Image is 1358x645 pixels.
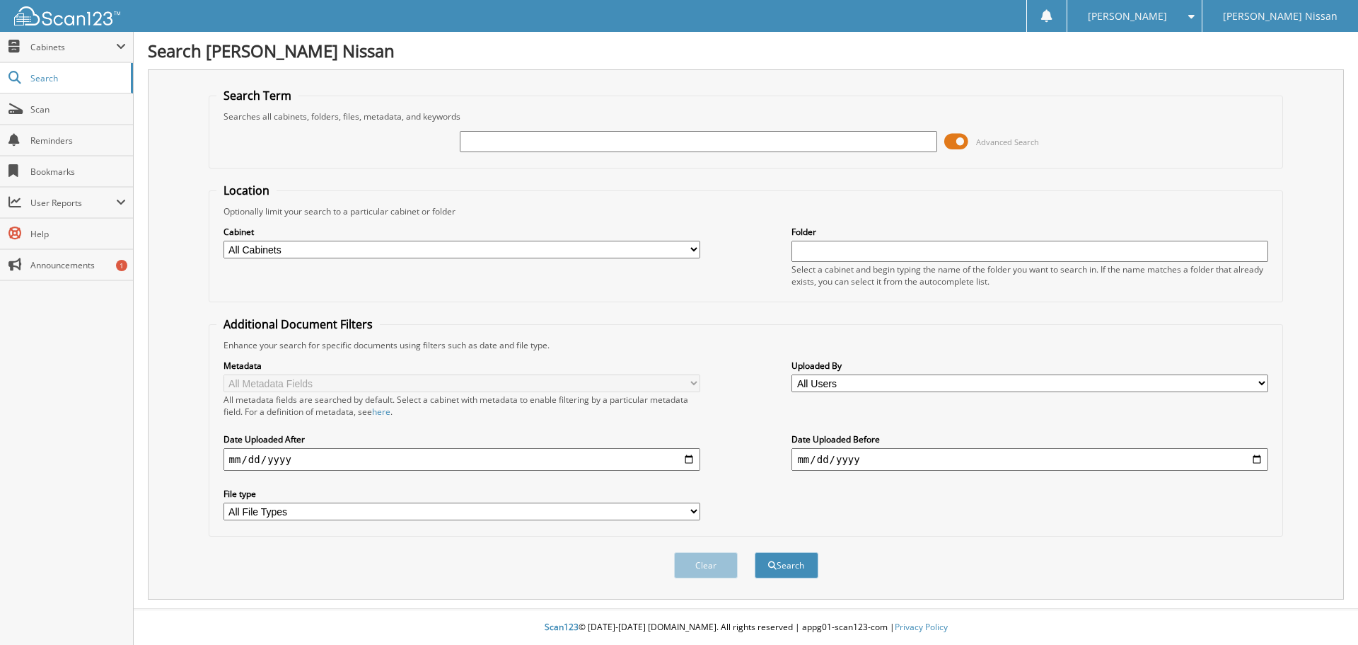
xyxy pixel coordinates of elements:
span: [PERSON_NAME] Nissan [1223,12,1337,21]
h1: Search [PERSON_NAME] Nissan [148,39,1344,62]
label: Cabinet [224,226,700,238]
div: © [DATE]-[DATE] [DOMAIN_NAME]. All rights reserved | appg01-scan123-com | [134,610,1358,645]
a: Privacy Policy [895,621,948,633]
label: Date Uploaded Before [791,433,1268,445]
input: end [791,448,1268,471]
span: Advanced Search [976,137,1039,147]
span: [PERSON_NAME] [1088,12,1167,21]
div: All metadata fields are searched by default. Select a cabinet with metadata to enable filtering b... [224,394,700,418]
span: Bookmarks [30,166,126,178]
a: here [372,406,390,418]
span: Reminders [30,135,126,147]
legend: Location [216,183,277,198]
legend: Search Term [216,88,298,103]
label: Uploaded By [791,360,1268,372]
div: Optionally limit your search to a particular cabinet or folder [216,205,1276,217]
label: Date Uploaded After [224,433,700,445]
label: Folder [791,226,1268,238]
span: Cabinets [30,41,116,53]
span: Scan [30,103,126,115]
span: Help [30,228,126,240]
input: start [224,448,700,471]
span: Announcements [30,259,126,271]
label: Metadata [224,360,700,372]
span: User Reports [30,197,116,209]
label: File type [224,488,700,500]
span: Search [30,72,124,84]
button: Clear [674,552,738,578]
div: Enhance your search for specific documents using filters such as date and file type. [216,339,1276,351]
img: scan123-logo-white.svg [14,6,120,25]
button: Search [755,552,818,578]
div: Searches all cabinets, folders, files, metadata, and keywords [216,110,1276,122]
div: 1 [116,260,127,271]
div: Select a cabinet and begin typing the name of the folder you want to search in. If the name match... [791,263,1268,287]
legend: Additional Document Filters [216,316,380,332]
span: Scan123 [545,621,579,633]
